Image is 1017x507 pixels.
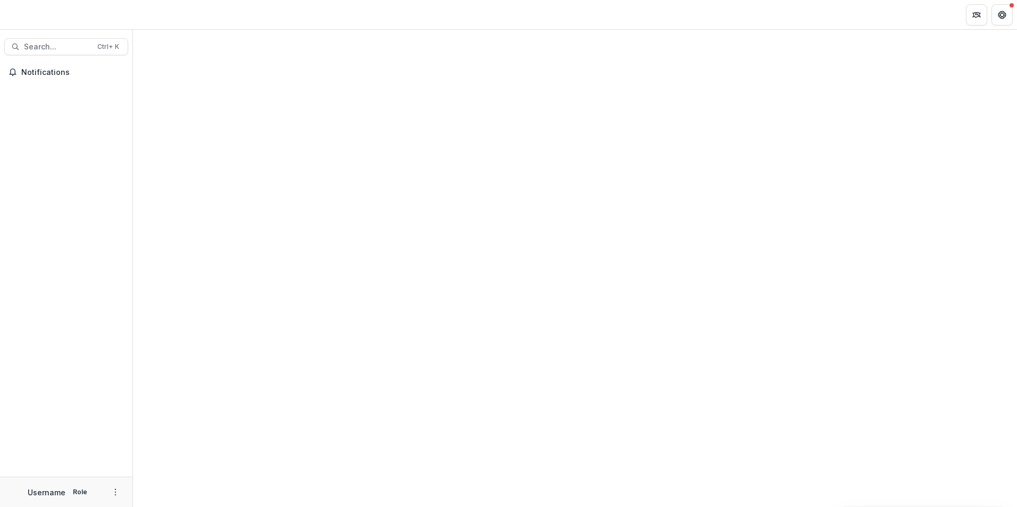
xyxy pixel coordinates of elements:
span: Notifications [21,68,124,77]
p: Role [70,487,90,497]
button: Notifications [4,64,128,81]
button: Search... [4,38,128,55]
p: Username [28,487,65,498]
button: More [109,486,122,498]
button: Partners [966,4,987,26]
button: Get Help [991,4,1013,26]
div: Ctrl + K [95,41,121,53]
span: Search... [24,43,91,52]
